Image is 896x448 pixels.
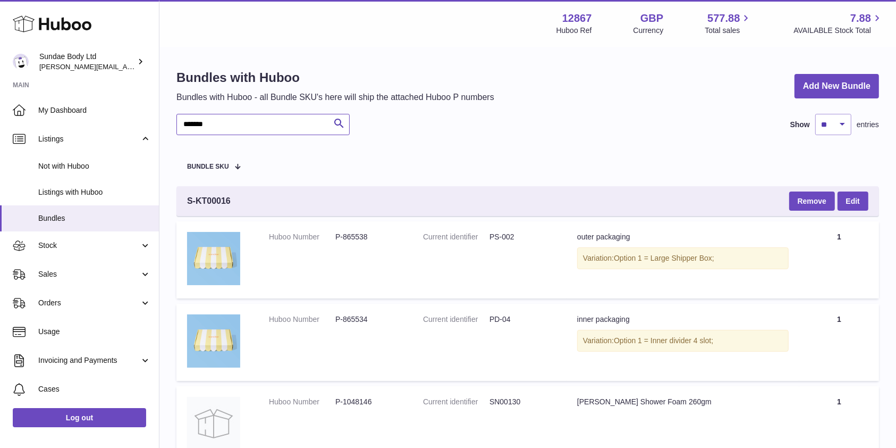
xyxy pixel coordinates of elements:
dt: Huboo Number [269,232,335,242]
span: My Dashboard [38,105,151,115]
img: dianne@sundaebody.com [13,54,29,70]
dd: PS-002 [489,232,556,242]
dd: P-865538 [335,232,402,242]
dt: Current identifier [423,397,489,407]
dt: Current identifier [423,232,489,242]
span: Option 1 = Large Shipper Box; [614,254,714,262]
dd: PD-04 [489,314,556,325]
img: inner packaging [187,314,240,368]
a: Add New Bundle [794,74,879,99]
span: Bundle SKU [187,163,229,170]
td: 1 [799,304,879,381]
span: Bundles [38,213,151,223]
div: outer packaging [577,232,789,242]
label: Show [790,120,810,130]
span: Total sales [705,26,752,36]
div: Currency [633,26,664,36]
span: Listings [38,134,140,144]
button: Remove [789,192,835,211]
h1: Bundles with Huboo [176,69,494,86]
span: AVAILABLE Stock Total [793,26,883,36]
div: [PERSON_NAME] Shower Foam 260gm [577,397,789,407]
dt: Huboo Number [269,314,335,325]
dd: P-865534 [335,314,402,325]
p: Bundles with Huboo - all Bundle SKU's here will ship the attached Huboo P numbers [176,92,494,103]
strong: GBP [640,11,663,26]
span: entries [857,120,879,130]
div: Variation: [577,330,789,352]
span: Orders [38,298,140,308]
div: Huboo Ref [556,26,592,36]
span: [PERSON_NAME][EMAIL_ADDRESS][DOMAIN_NAME] [39,62,213,71]
div: Sundae Body Ltd [39,52,135,72]
dd: SN00130 [489,397,556,407]
span: Invoicing and Payments [38,355,140,366]
dd: P-1048146 [335,397,402,407]
div: Variation: [577,247,789,269]
strong: 12867 [562,11,592,26]
span: Usage [38,327,151,337]
td: 1 [799,221,879,298]
span: S-KT00016 [187,195,231,207]
a: Edit [838,192,868,211]
span: 7.88 [850,11,871,26]
span: Listings with Huboo [38,187,151,197]
dt: Huboo Number [269,397,335,407]
a: 577.88 Total sales [705,11,752,36]
span: Option 1 = Inner divider 4 slot; [614,336,713,345]
span: Cases [38,384,151,394]
span: Stock [38,240,140,251]
a: Log out [13,408,146,427]
dt: Current identifier [423,314,489,325]
div: inner packaging [577,314,789,325]
img: outer packaging [187,232,240,285]
span: Not with Huboo [38,161,151,171]
a: 7.88 AVAILABLE Stock Total [793,11,883,36]
span: Sales [38,269,140,279]
span: 577.88 [707,11,740,26]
